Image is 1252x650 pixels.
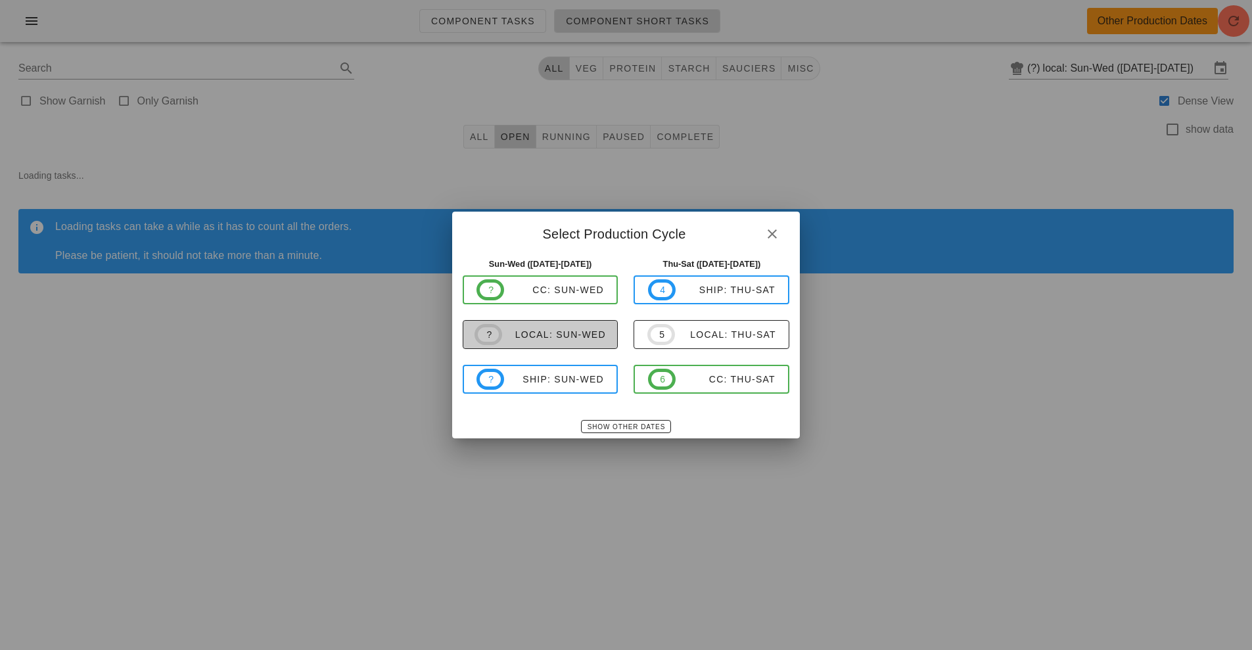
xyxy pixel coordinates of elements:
[463,365,618,394] button: ?ship: Sun-Wed
[675,329,776,340] div: local: Thu-Sat
[504,374,604,384] div: ship: Sun-Wed
[463,275,618,304] button: ?CC: Sun-Wed
[634,320,789,349] button: 5local: Thu-Sat
[676,374,776,384] div: CC: Thu-Sat
[676,285,776,295] div: ship: Thu-Sat
[587,423,665,430] span: Show Other Dates
[504,285,604,295] div: CC: Sun-Wed
[452,212,800,252] div: Select Production Cycle
[659,327,664,342] span: 5
[463,320,618,349] button: ?local: Sun-Wed
[488,372,493,386] span: ?
[659,283,664,297] span: 4
[486,327,491,342] span: ?
[663,259,761,269] strong: Thu-Sat ([DATE]-[DATE])
[502,329,606,340] div: local: Sun-Wed
[634,275,789,304] button: 4ship: Thu-Sat
[488,283,493,297] span: ?
[489,259,591,269] strong: Sun-Wed ([DATE]-[DATE])
[659,372,664,386] span: 6
[634,365,789,394] button: 6CC: Thu-Sat
[581,420,671,433] button: Show Other Dates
